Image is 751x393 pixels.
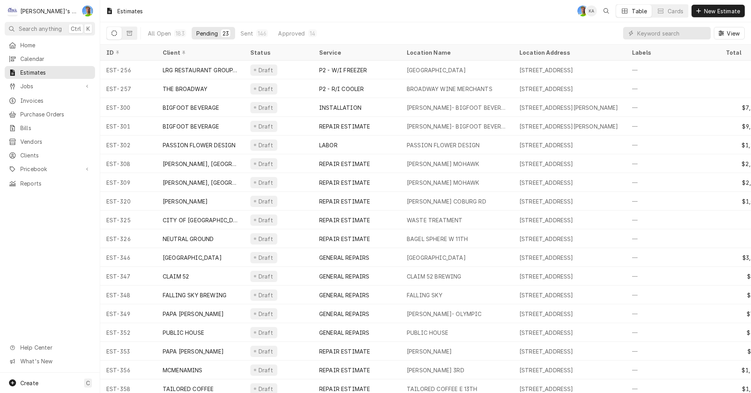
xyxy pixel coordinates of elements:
[20,41,91,49] span: Home
[278,29,305,38] div: Approved
[600,5,613,17] button: Open search
[5,94,95,107] a: Invoices
[100,286,156,304] div: EST-348
[310,29,315,38] div: 14
[407,179,479,187] div: [PERSON_NAME] MOHAWK
[519,347,573,355] div: [STREET_ADDRESS]
[20,68,91,77] span: Estimates
[632,48,713,57] div: Labels
[626,248,720,267] div: —
[20,179,91,188] span: Reports
[86,379,90,387] span: C
[725,29,741,38] span: View
[163,85,207,93] div: THE BROADWAY
[257,66,274,74] div: Draft
[692,5,745,17] button: New Estimate
[163,160,238,168] div: [PERSON_NAME], [GEOGRAPHIC_DATA], MOHAWK
[407,291,442,299] div: FALLING SKY
[407,347,452,355] div: [PERSON_NAME]
[100,98,156,117] div: EST-300
[163,366,203,374] div: MCMENAMINS
[5,355,95,368] a: Go to What's New
[257,254,274,262] div: Draft
[407,85,492,93] div: BROADWAY WINE MERCHANTS
[702,7,742,15] span: New Estimate
[20,343,90,352] span: Help Center
[100,117,156,136] div: EST-301
[5,177,95,190] a: Reports
[20,165,79,173] span: Pricebook
[100,248,156,267] div: EST-346
[407,310,482,318] div: [PERSON_NAME]- OLYMPIC
[626,229,720,248] div: —
[626,61,720,79] div: —
[519,197,573,205] div: [STREET_ADDRESS]
[319,310,369,318] div: GENERAL REPAIRS
[519,179,573,187] div: [STREET_ADDRESS]
[223,29,229,38] div: 23
[407,272,462,280] div: CLAIM 52 BREWING
[163,104,219,112] div: BIGFOOT BEVERAGE
[250,48,305,57] div: Status
[20,124,91,132] span: Bills
[257,291,274,299] div: Draft
[163,272,189,280] div: CLAIM 52
[319,104,361,112] div: INSTALLATION
[100,154,156,173] div: EST-308
[100,323,156,342] div: EST-352
[586,5,597,16] div: Korey Austin's Avatar
[407,385,478,393] div: TAILORED COFFEE E 13TH
[5,39,95,52] a: Home
[163,179,238,187] div: [PERSON_NAME], [GEOGRAPHIC_DATA], MOHAWK
[577,5,588,16] div: Greg Austin's Avatar
[319,179,370,187] div: REPAIR ESTIMATE
[7,5,18,16] div: Clay's Refrigeration's Avatar
[19,25,62,33] span: Search anything
[626,211,720,229] div: —
[163,291,226,299] div: FALLING SKY BREWING
[5,121,95,134] a: Bills
[86,25,90,33] span: K
[626,304,720,323] div: —
[5,80,95,93] a: Go to Jobs
[407,66,466,74] div: [GEOGRAPHIC_DATA]
[71,25,81,33] span: Ctrl
[519,160,573,168] div: [STREET_ADDRESS]
[257,235,274,243] div: Draft
[106,48,149,57] div: ID
[148,29,171,38] div: All Open
[163,48,236,57] div: Client
[407,235,468,243] div: BAGEL SPHERE W 11TH
[163,197,208,205] div: [PERSON_NAME]
[519,48,618,57] div: Location Address
[319,385,370,393] div: REPAIR ESTIMATE
[20,55,91,63] span: Calendar
[100,211,156,229] div: EST-325
[257,216,274,224] div: Draft
[257,310,274,318] div: Draft
[407,329,448,337] div: PUBLIC HOUSE
[163,310,224,318] div: PAPA [PERSON_NAME]
[20,82,79,90] span: Jobs
[257,197,274,205] div: Draft
[626,342,720,361] div: —
[319,160,370,168] div: REPAIR ESTIMATE
[519,366,573,374] div: [STREET_ADDRESS]
[5,341,95,354] a: Go to Help Center
[626,286,720,304] div: —
[319,48,393,57] div: Service
[519,216,573,224] div: [STREET_ADDRESS]
[100,304,156,323] div: EST-349
[626,192,720,211] div: —
[626,154,720,173] div: —
[407,122,507,130] div: [PERSON_NAME]- BIGFOOT BEVERAGE
[519,85,573,93] div: [STREET_ADDRESS]
[637,27,707,39] input: Keyword search
[407,48,505,57] div: Location Name
[319,122,370,130] div: REPAIR ESTIMATE
[319,197,370,205] div: REPAIR ESTIMATE
[7,5,18,16] div: C
[257,141,274,149] div: Draft
[163,216,238,224] div: CITY OF [GEOGRAPHIC_DATA]
[519,291,573,299] div: [STREET_ADDRESS]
